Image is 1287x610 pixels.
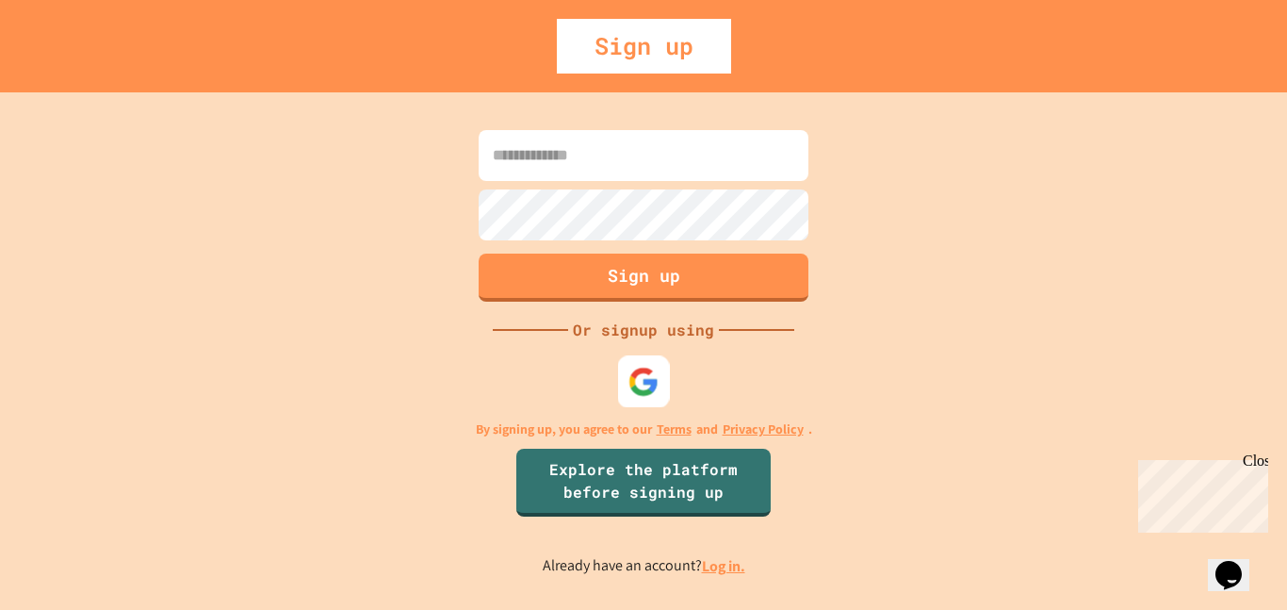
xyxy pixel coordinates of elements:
a: Terms [657,420,692,439]
iframe: chat widget [1131,453,1268,533]
div: Chat with us now!Close [8,8,130,120]
a: Log in. [702,556,745,576]
a: Explore the platform before signing up [516,449,771,517]
iframe: chat widget [1208,535,1268,591]
div: Sign up [557,19,731,74]
div: Or signup using [568,319,719,341]
img: google-icon.svg [628,366,660,397]
button: Sign up [479,254,808,302]
p: Already have an account? [543,554,745,578]
a: Privacy Policy [723,420,804,439]
p: By signing up, you agree to our and . [476,420,812,439]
